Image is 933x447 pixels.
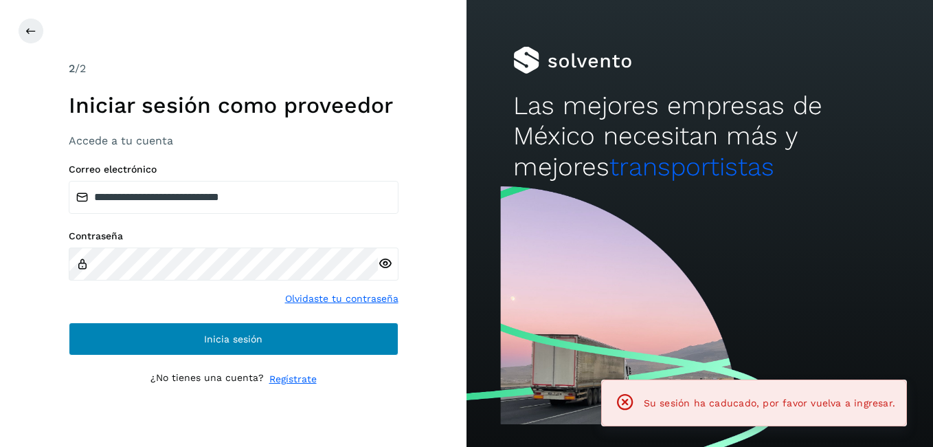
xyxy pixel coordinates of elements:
[69,92,398,118] h1: Iniciar sesión como proveedor
[285,292,398,306] a: Olvidaste tu contraseña
[69,164,398,175] label: Correo electrónico
[69,134,398,147] h3: Accede a tu cuenta
[150,372,264,386] p: ¿No tienes una cuenta?
[269,372,317,386] a: Regístrate
[69,230,398,242] label: Contraseña
[69,61,398,77] div: /2
[644,397,895,408] span: Su sesión ha caducado, por favor vuelva a ingresar.
[513,91,886,182] h2: Las mejores empresas de México necesitan más y mejores
[69,62,75,75] span: 2
[609,152,774,182] span: transportistas
[204,334,262,344] span: Inicia sesión
[69,323,398,356] button: Inicia sesión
